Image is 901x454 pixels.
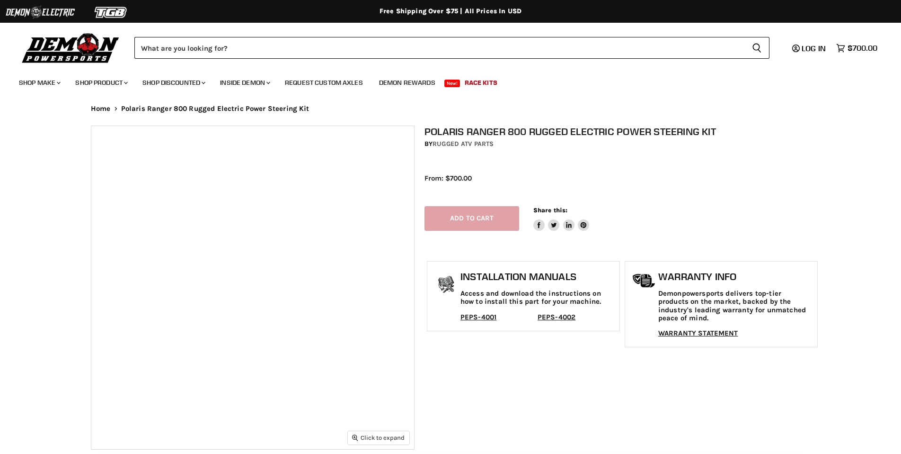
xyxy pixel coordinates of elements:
[135,73,211,92] a: Shop Discounted
[424,126,820,137] h1: Polaris Ranger 800 Rugged Electric Power Steering Kit
[433,140,494,148] a: Rugged ATV Parts
[134,37,744,59] input: Search
[372,73,442,92] a: Demon Rewards
[72,7,829,16] div: Free Shipping Over $75 | All Prices In USD
[76,3,147,21] img: TGB Logo 2
[352,434,405,441] span: Click to expand
[460,290,615,306] p: Access and download the instructions on how to install this part for your machine.
[121,105,309,113] span: Polaris Ranger 800 Rugged Electric Power Steering Kit
[658,329,738,337] a: WARRANTY STATEMENT
[788,44,831,53] a: Log in
[213,73,276,92] a: Inside Demon
[12,73,66,92] a: Shop Make
[848,44,877,53] span: $700.00
[19,31,123,64] img: Demon Powersports
[458,73,504,92] a: Race Kits
[533,207,567,214] span: Share this:
[348,431,409,444] button: Click to expand
[460,313,496,321] a: PEPS-4001
[12,69,875,92] ul: Main menu
[424,139,820,149] div: by
[134,37,769,59] form: Product
[5,3,76,21] img: Demon Electric Logo 2
[744,37,769,59] button: Search
[831,41,882,55] a: $700.00
[91,105,111,113] a: Home
[68,73,133,92] a: Shop Product
[434,273,458,297] img: install_manual-icon.png
[533,206,590,231] aside: Share this:
[802,44,826,53] span: Log in
[658,290,813,322] p: Demonpowersports delivers top-tier products on the market, backed by the industry's leading warra...
[278,73,370,92] a: Request Custom Axles
[460,271,615,282] h1: Installation Manuals
[658,271,813,282] h1: Warranty Info
[72,105,829,113] nav: Breadcrumbs
[444,80,460,87] span: New!
[424,174,472,182] span: From: $700.00
[538,313,575,321] a: PEPS-4002
[632,273,656,288] img: warranty-icon.png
